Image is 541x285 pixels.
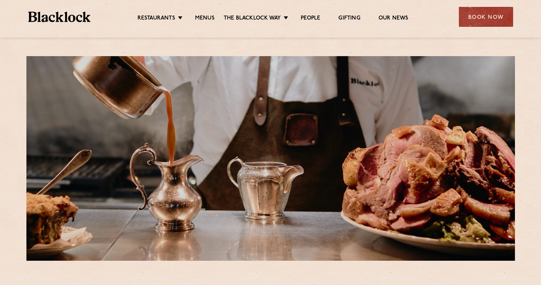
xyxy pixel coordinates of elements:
a: Menus [195,15,215,23]
a: Restaurants [138,15,175,23]
img: BL_Textured_Logo-footer-cropped.svg [28,12,91,22]
a: Gifting [338,15,360,23]
a: The Blacklock Way [224,15,281,23]
a: People [301,15,320,23]
div: Book Now [459,7,513,27]
a: Our News [379,15,409,23]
